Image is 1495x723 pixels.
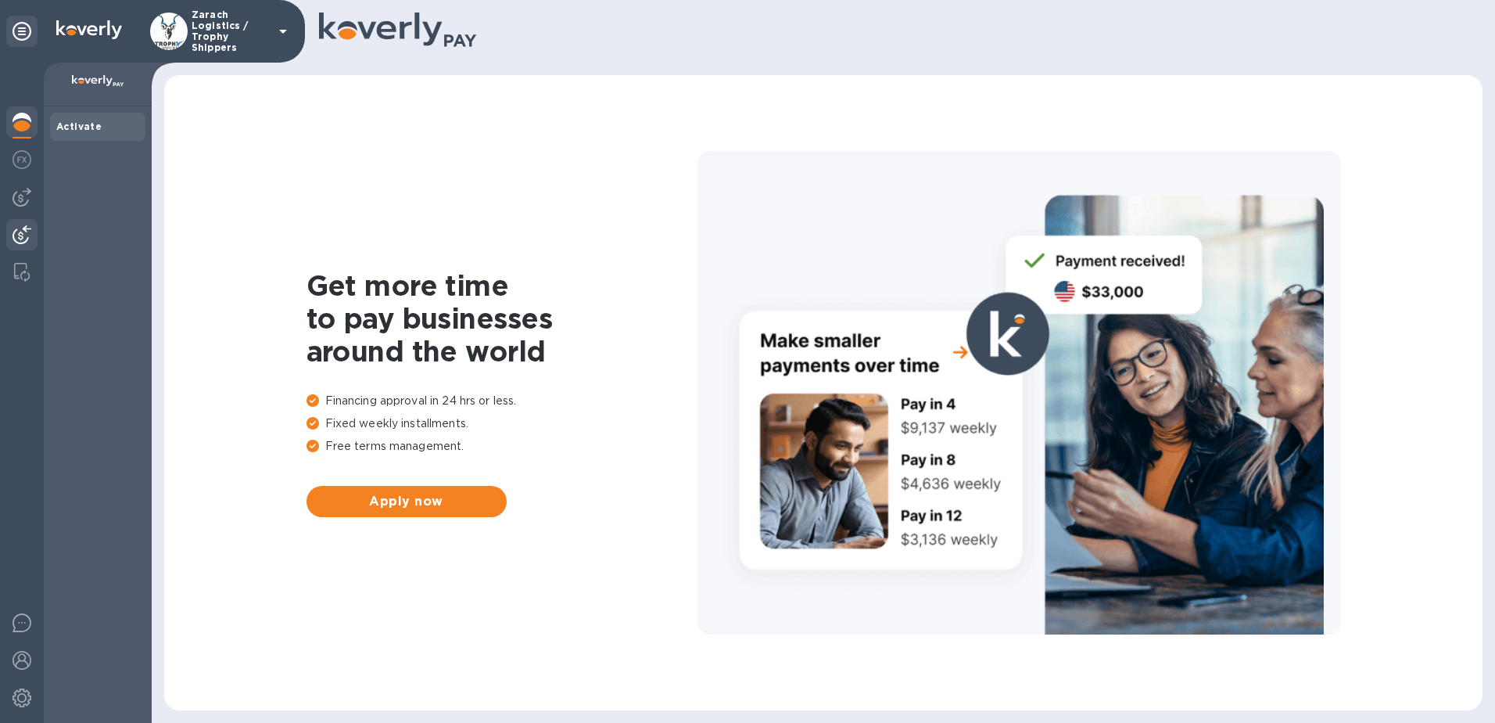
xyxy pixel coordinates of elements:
span: Apply now [319,492,494,511]
button: Apply now [307,486,507,517]
img: Logo [56,20,122,39]
p: Free terms management. [307,438,697,455]
p: Financing approval in 24 hrs or less. [307,393,697,409]
p: Zarach Logistics / Trophy Shippers [192,9,270,53]
b: Activate [56,120,102,132]
img: Foreign exchange [13,150,31,169]
h1: Get more time to pay businesses around the world [307,269,697,368]
p: Fixed weekly installments. [307,415,697,432]
div: Unpin categories [6,16,38,47]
